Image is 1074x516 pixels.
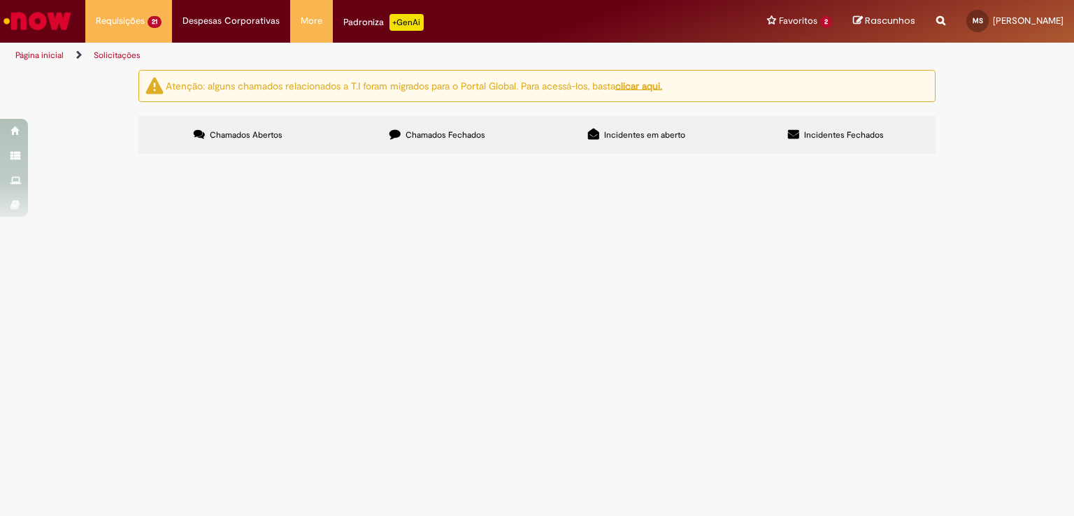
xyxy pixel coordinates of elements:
a: clicar aqui. [615,79,662,92]
span: 2 [820,16,832,28]
span: Requisições [96,14,145,28]
a: Solicitações [94,50,141,61]
span: Chamados Abertos [210,129,282,141]
span: Despesas Corporativas [182,14,280,28]
span: More [301,14,322,28]
span: [PERSON_NAME] [993,15,1064,27]
span: Incidentes em aberto [604,129,685,141]
ul: Trilhas de página [10,43,706,69]
span: Chamados Fechados [406,129,485,141]
span: Favoritos [779,14,817,28]
p: +GenAi [389,14,424,31]
span: Incidentes Fechados [804,129,884,141]
div: Padroniza [343,14,424,31]
a: Rascunhos [853,15,915,28]
ng-bind-html: Atenção: alguns chamados relacionados a T.I foram migrados para o Portal Global. Para acessá-los,... [166,79,662,92]
span: Rascunhos [865,14,915,27]
img: ServiceNow [1,7,73,35]
a: Página inicial [15,50,64,61]
span: MS [973,16,983,25]
span: 21 [148,16,162,28]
